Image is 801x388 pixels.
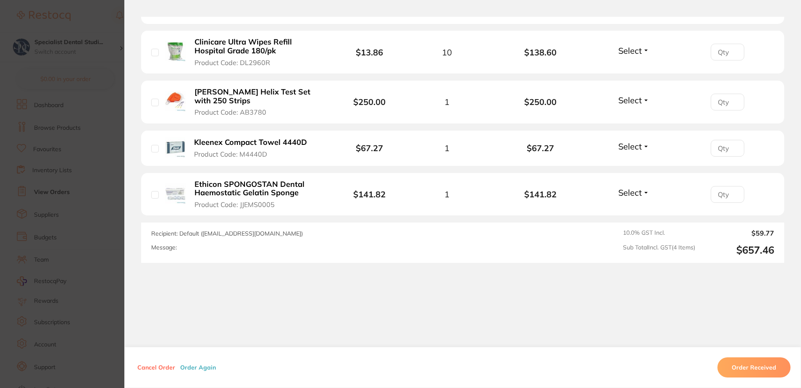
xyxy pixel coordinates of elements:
span: 10 [442,47,452,57]
span: Select [618,187,642,198]
img: Clinicare Ultra Wipes Refill Hospital Grade 180/pk [165,41,186,62]
button: Cancel Order [135,364,178,371]
button: Select [616,187,652,198]
b: Kleenex Compact Towel 4440D [194,138,307,147]
b: $250.00 [494,97,587,107]
b: $67.27 [356,143,383,153]
button: Select [616,141,652,152]
button: [PERSON_NAME] Helix Test Set with 250 Strips Product Code: AB3780 [192,87,326,117]
b: $141.82 [353,189,386,199]
span: Recipient: Default ( [EMAIL_ADDRESS][DOMAIN_NAME] ) [151,230,303,237]
button: Order Received [717,357,790,378]
input: Qty [711,140,744,157]
img: Browne Helix Test Set with 250 Strips [165,91,186,112]
span: Product Code: AB3780 [194,108,266,116]
span: Product Code: M4440D [194,150,267,158]
button: Ethicon SPONGOSTAN Dental Haemostatic Gelatin Sponge Product Code: JJEMS0005 [192,180,326,209]
input: Qty [711,94,744,110]
b: Clinicare Ultra Wipes Refill Hospital Grade 180/pk [194,38,323,55]
span: 10.0 % GST Incl. [623,229,695,237]
b: $13.86 [356,47,383,58]
span: Select [618,95,642,105]
input: Qty [711,186,744,203]
b: $67.27 [494,143,587,153]
button: Select [616,45,652,56]
label: Message: [151,244,177,251]
span: Product Code: JJEMS0005 [194,201,275,208]
button: Kleenex Compact Towel 4440D Product Code: M4440D [192,138,316,158]
span: 1 [444,143,449,153]
b: Ethicon SPONGOSTAN Dental Haemostatic Gelatin Sponge [194,180,323,197]
b: $138.60 [494,47,587,57]
span: 1 [444,189,449,199]
span: Select [618,141,642,152]
b: [PERSON_NAME] Helix Test Set with 250 Strips [194,88,323,105]
b: $141.82 [494,189,587,199]
input: Qty [711,44,744,60]
span: Sub Total Incl. GST ( 4 Items) [623,244,695,256]
button: Order Again [178,364,218,371]
output: $657.46 [702,244,774,256]
img: Ethicon SPONGOSTAN Dental Haemostatic Gelatin Sponge [165,183,186,204]
span: 1 [444,97,449,107]
span: Select [618,45,642,56]
button: Clinicare Ultra Wipes Refill Hospital Grade 180/pk Product Code: DL2960R [192,37,326,67]
button: Select [616,95,652,105]
span: Product Code: DL2960R [194,59,270,66]
output: $59.77 [702,229,774,237]
b: $250.00 [353,97,386,107]
img: Kleenex Compact Towel 4440D [165,137,185,157]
